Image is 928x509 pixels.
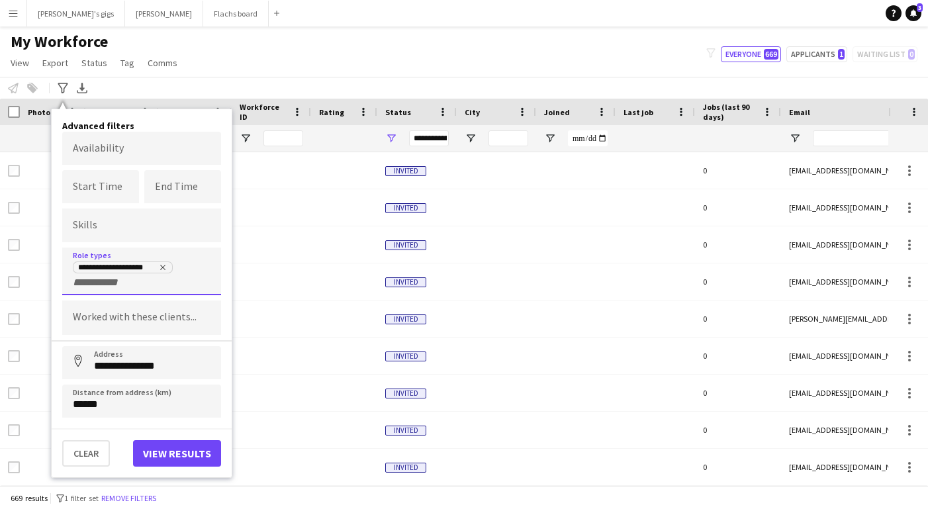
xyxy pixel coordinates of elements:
[263,130,303,146] input: Workforce ID Filter Input
[695,301,781,337] div: 0
[8,239,20,251] input: Row Selection is disabled for this row (unchecked)
[695,375,781,411] div: 0
[544,107,570,117] span: Joined
[37,54,73,71] a: Export
[385,351,426,361] span: Invited
[695,263,781,300] div: 0
[465,132,477,144] button: Open Filter Menu
[695,338,781,374] div: 0
[385,389,426,398] span: Invited
[695,152,781,189] div: 0
[8,350,20,362] input: Row Selection is disabled for this row (unchecked)
[385,314,426,324] span: Invited
[28,107,50,117] span: Photo
[8,165,20,177] input: Row Selection is disabled for this row (unchecked)
[73,312,210,324] input: Type to search clients...
[721,46,781,62] button: Everyone669
[62,120,221,132] h4: Advanced filters
[94,107,134,117] span: First Name
[99,491,159,506] button: Remove filters
[64,493,99,503] span: 1 filter set
[76,54,113,71] a: Status
[624,107,653,117] span: Last job
[27,1,125,26] button: [PERSON_NAME]'s gigs
[695,226,781,263] div: 0
[8,424,20,436] input: Row Selection is disabled for this row (unchecked)
[905,5,921,21] a: 3
[385,132,397,144] button: Open Filter Menu
[319,107,344,117] span: Rating
[695,449,781,485] div: 0
[838,49,845,60] span: 1
[385,463,426,473] span: Invited
[385,426,426,436] span: Invited
[8,387,20,399] input: Row Selection is disabled for this row (unchecked)
[55,80,71,96] app-action-btn: Advanced filters
[786,46,847,62] button: Applicants1
[385,107,411,117] span: Status
[156,263,167,274] delete-icon: Remove tag
[73,219,210,231] input: Type to search skills...
[11,57,29,69] span: View
[81,57,107,69] span: Status
[695,189,781,226] div: 0
[8,461,20,473] input: Row Selection is disabled for this row (unchecked)
[125,1,203,26] button: [PERSON_NAME]
[73,277,129,289] input: + Role type
[148,57,177,69] span: Comms
[74,80,90,96] app-action-btn: Export XLSX
[42,57,68,69] span: Export
[115,54,140,71] a: Tag
[11,32,108,52] span: My Workforce
[789,107,810,117] span: Email
[385,166,426,176] span: Invited
[142,54,183,71] a: Comms
[5,54,34,71] a: View
[703,102,757,122] span: Jobs (last 90 days)
[488,130,528,146] input: City Filter Input
[203,1,269,26] button: Flachs board
[764,49,778,60] span: 669
[695,412,781,448] div: 0
[62,440,110,467] button: Clear
[8,202,20,214] input: Row Selection is disabled for this row (unchecked)
[78,263,167,274] div: Female Vocal + Piano
[385,203,426,213] span: Invited
[789,132,801,144] button: Open Filter Menu
[917,3,923,12] span: 3
[240,132,252,144] button: Open Filter Menu
[167,107,206,117] span: Last Name
[465,107,480,117] span: City
[385,277,426,287] span: Invited
[568,130,608,146] input: Joined Filter Input
[8,313,20,325] input: Row Selection is disabled for this row (unchecked)
[240,102,287,122] span: Workforce ID
[385,240,426,250] span: Invited
[120,57,134,69] span: Tag
[133,440,221,467] button: View results
[8,276,20,288] input: Row Selection is disabled for this row (unchecked)
[544,132,556,144] button: Open Filter Menu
